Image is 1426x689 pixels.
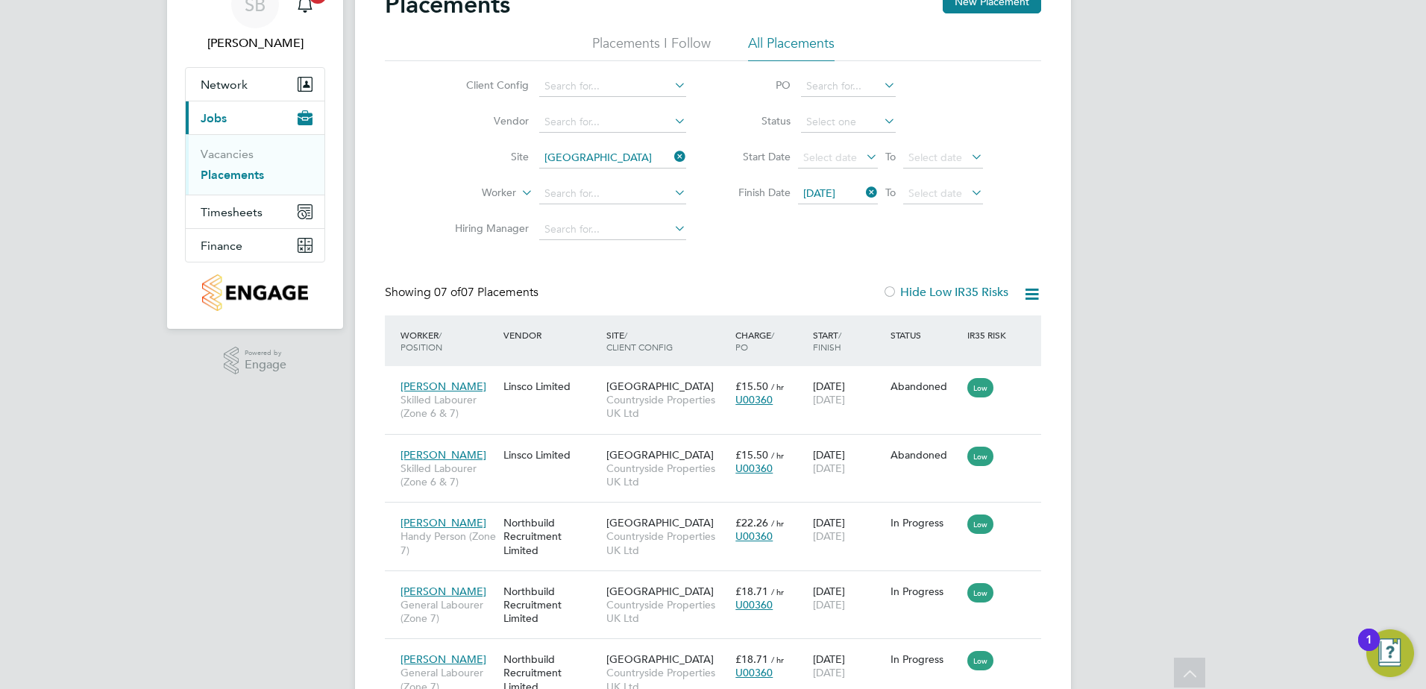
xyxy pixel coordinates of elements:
div: Vendor [500,321,603,348]
span: £18.71 [735,652,768,666]
span: / PO [735,329,774,353]
label: Hiring Manager [443,221,529,235]
span: Network [201,78,248,92]
span: / hr [771,381,784,392]
button: Timesheets [186,195,324,228]
span: Timesheets [201,205,263,219]
a: [PERSON_NAME]Handy Person (Zone 7)Northbuild Recruitment Limited[GEOGRAPHIC_DATA]Countryside Prop... [397,508,1041,520]
span: 07 Placements [434,285,538,300]
span: £18.71 [735,585,768,598]
span: / Client Config [606,329,673,353]
span: / hr [771,654,784,665]
span: Powered by [245,347,286,359]
span: Select date [803,151,857,164]
span: / hr [771,517,784,529]
div: In Progress [891,585,961,598]
span: [PERSON_NAME] [401,516,486,529]
input: Search for... [539,219,686,240]
div: Linsco Limited [500,372,603,400]
label: Hide Low IR35 Risks [882,285,1008,300]
span: Skilled Labourer (Zone 6 & 7) [401,462,496,488]
li: All Placements [748,34,835,61]
span: Countryside Properties UK Ltd [606,393,728,420]
div: Abandoned [891,380,961,393]
div: Start [809,321,887,360]
label: Start Date [723,150,791,163]
input: Select one [801,112,896,133]
div: In Progress [891,652,961,666]
div: [DATE] [809,577,887,619]
div: Linsco Limited [500,441,603,469]
span: Low [967,378,993,397]
span: / Position [401,329,442,353]
span: Skilled Labourer (Zone 6 & 7) [401,393,496,420]
span: 07 of [434,285,461,300]
a: [PERSON_NAME]Skilled Labourer (Zone 6 & 7)Linsco Limited[GEOGRAPHIC_DATA]Countryside Properties U... [397,371,1041,384]
a: Go to home page [185,274,325,311]
span: U00360 [735,598,773,611]
label: Site [443,150,529,163]
label: Finish Date [723,186,791,199]
span: [DATE] [813,462,845,475]
div: [DATE] [809,509,887,550]
div: Charge [732,321,809,360]
div: 1 [1366,640,1372,659]
input: Search for... [539,76,686,97]
div: IR35 Risk [964,321,1015,348]
span: To [881,147,900,166]
div: Northbuild Recruitment Limited [500,509,603,564]
span: Countryside Properties UK Ltd [606,529,728,556]
div: Status [887,321,964,348]
li: Placements I Follow [592,34,711,61]
input: Search for... [539,148,686,169]
span: [DATE] [813,598,845,611]
span: [PERSON_NAME] [401,448,486,462]
label: Vendor [443,114,529,128]
span: [DATE] [813,393,845,406]
label: Client Config [443,78,529,92]
span: £15.50 [735,448,768,462]
span: / Finish [813,329,841,353]
div: [DATE] [809,372,887,414]
span: [GEOGRAPHIC_DATA] [606,448,714,462]
span: [GEOGRAPHIC_DATA] [606,516,714,529]
span: [PERSON_NAME] [401,380,486,393]
span: Engage [245,359,286,371]
div: In Progress [891,516,961,529]
span: [GEOGRAPHIC_DATA] [606,585,714,598]
input: Search for... [539,183,686,204]
a: [PERSON_NAME]General Labourer (Zone 7)Northbuild Recruitment Limited[GEOGRAPHIC_DATA]Countryside ... [397,644,1041,657]
div: Northbuild Recruitment Limited [500,577,603,633]
a: Placements [201,168,264,182]
span: £15.50 [735,380,768,393]
label: PO [723,78,791,92]
div: Worker [397,321,500,360]
span: [DATE] [813,529,845,543]
img: countryside-properties-logo-retina.png [202,274,307,311]
span: Handy Person (Zone 7) [401,529,496,556]
span: [GEOGRAPHIC_DATA] [606,380,714,393]
input: Search for... [539,112,686,133]
span: U00360 [735,462,773,475]
div: Jobs [186,134,324,195]
span: [PERSON_NAME] [401,652,486,666]
span: [PERSON_NAME] [401,585,486,598]
label: Worker [430,186,516,201]
button: Network [186,68,324,101]
span: Finance [201,239,242,253]
div: Abandoned [891,448,961,462]
span: Low [967,447,993,466]
span: [GEOGRAPHIC_DATA] [606,652,714,666]
input: Search for... [801,76,896,97]
span: / hr [771,586,784,597]
span: To [881,183,900,202]
span: Samantha Bolshaw [185,34,325,52]
a: Vacancies [201,147,254,161]
span: Low [967,515,993,534]
span: Countryside Properties UK Ltd [606,598,728,625]
div: Site [603,321,732,360]
span: Low [967,651,993,670]
div: Showing [385,285,541,301]
button: Finance [186,229,324,262]
span: / hr [771,450,784,461]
